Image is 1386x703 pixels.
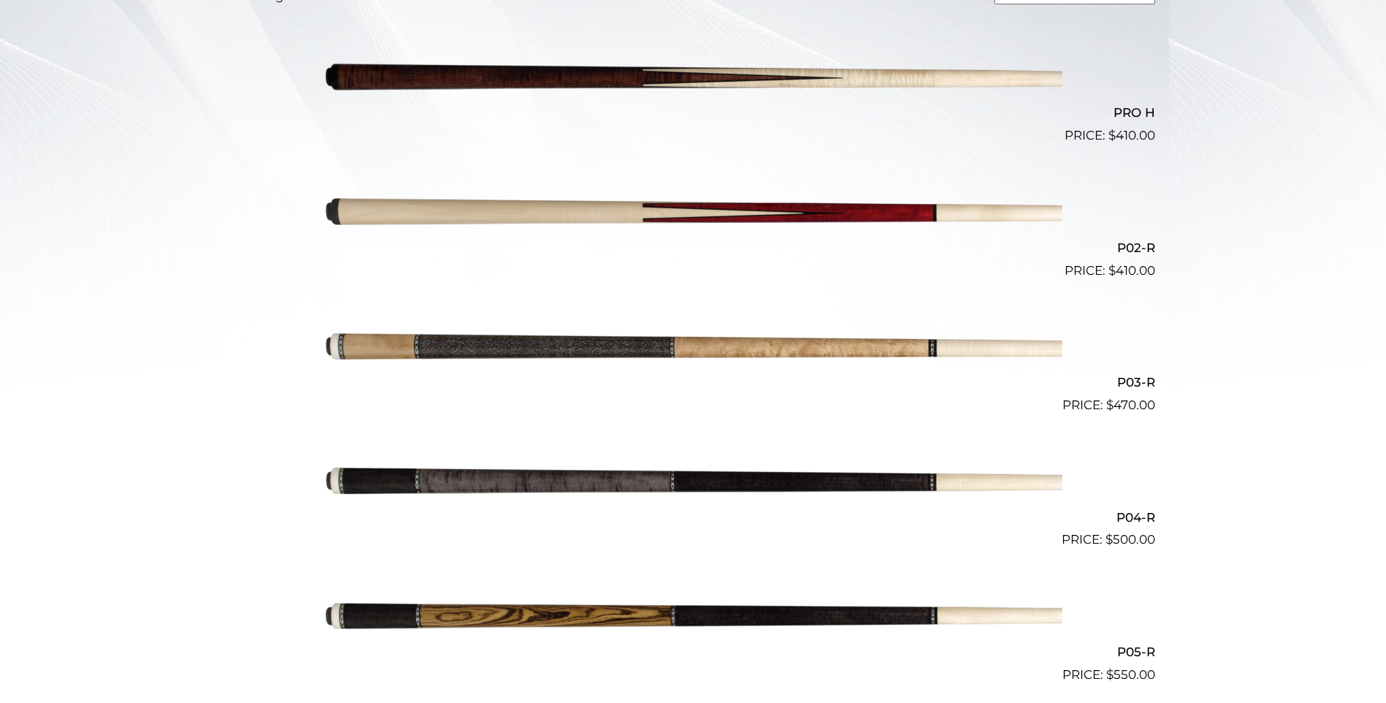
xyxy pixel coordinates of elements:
bdi: 550.00 [1106,667,1155,682]
a: P04-R $500.00 [232,421,1155,550]
span: $ [1106,667,1113,682]
h2: P05-R [232,638,1155,665]
a: P05-R $550.00 [232,555,1155,684]
span: $ [1105,532,1113,547]
bdi: 470.00 [1106,398,1155,412]
span: $ [1108,128,1116,142]
h2: P04-R [232,503,1155,531]
span: $ [1106,398,1113,412]
span: $ [1108,263,1116,278]
bdi: 410.00 [1108,128,1155,142]
h2: P03-R [232,369,1155,396]
img: P05-R [324,555,1062,678]
a: P02-R $410.00 [232,151,1155,280]
bdi: 410.00 [1108,263,1155,278]
bdi: 500.00 [1105,532,1155,547]
img: P02-R [324,151,1062,274]
img: P04-R [324,421,1062,544]
img: PRO H [324,17,1062,140]
img: P03-R [324,286,1062,409]
h2: PRO H [232,99,1155,126]
a: P03-R $470.00 [232,286,1155,415]
a: PRO H $410.00 [232,17,1155,145]
h2: P02-R [232,234,1155,261]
